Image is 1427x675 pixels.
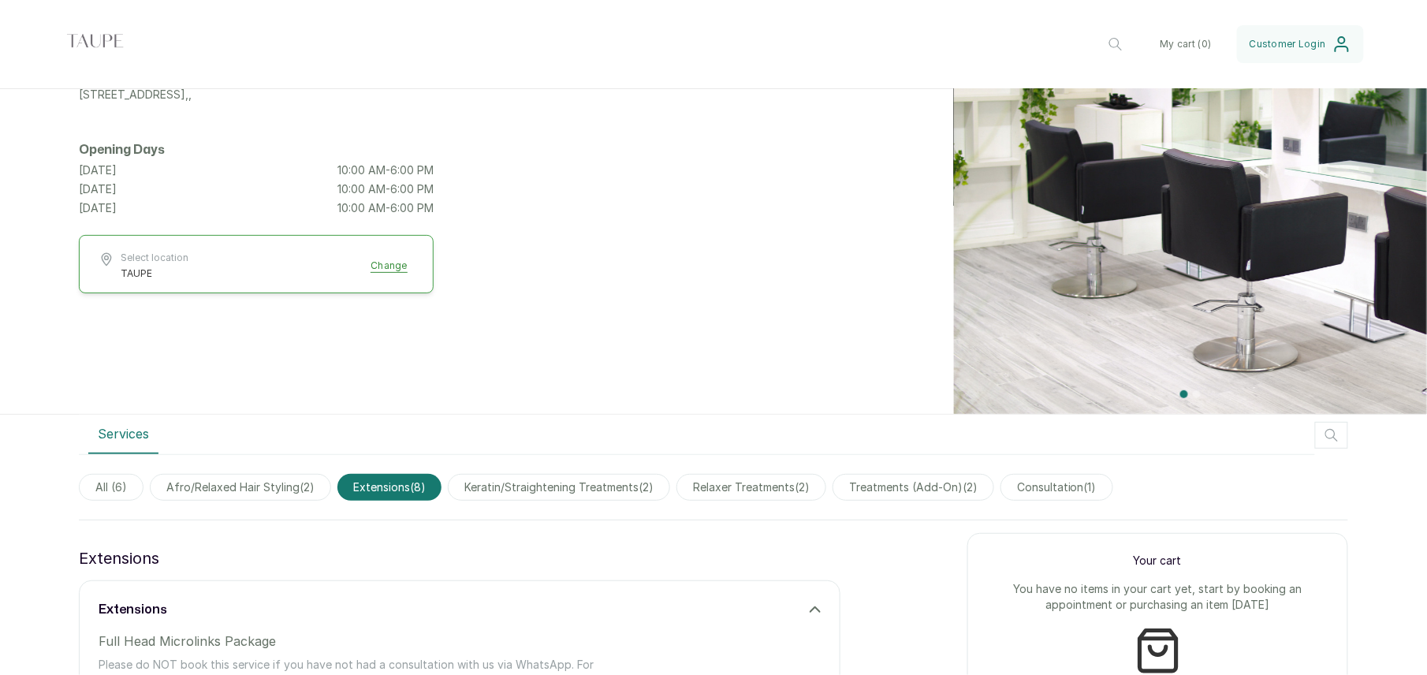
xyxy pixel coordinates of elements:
span: treatments (add-on)(2) [833,474,994,501]
span: Select location [121,252,188,264]
button: Select locationTAUPEChange [99,252,414,280]
p: Your cart [987,553,1328,569]
img: business logo [63,13,126,76]
button: My cart (0) [1147,25,1224,63]
span: relaxer treatments(2) [676,474,826,501]
span: keratin/straightening treatments(2) [448,474,670,501]
span: Customer Login [1250,38,1326,50]
p: [DATE] [79,181,117,197]
span: TAUPE [121,267,188,280]
p: You have no items in your cart yet, start by booking an appointment or purchasing an item [DATE] [987,581,1328,613]
span: afro/relaxed hair styling(2) [150,474,331,501]
h3: extensions [99,600,167,619]
p: 10:00 AM - 6:00 PM [337,200,434,216]
button: Customer Login [1237,25,1364,63]
h2: Opening Days [79,140,434,159]
p: 10:00 AM - 6:00 PM [337,162,434,178]
p: [DATE] [79,200,117,216]
p: 10:00 AM - 6:00 PM [337,181,434,197]
p: [STREET_ADDRESS] , , [79,87,434,103]
span: consultation(1) [1000,474,1113,501]
p: Full Head Microlinks Package [99,632,604,651]
span: All (6) [79,474,143,501]
p: extensions [79,546,159,571]
span: extensions(8) [337,474,442,501]
p: [DATE] [79,162,117,178]
button: Services [88,415,158,454]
